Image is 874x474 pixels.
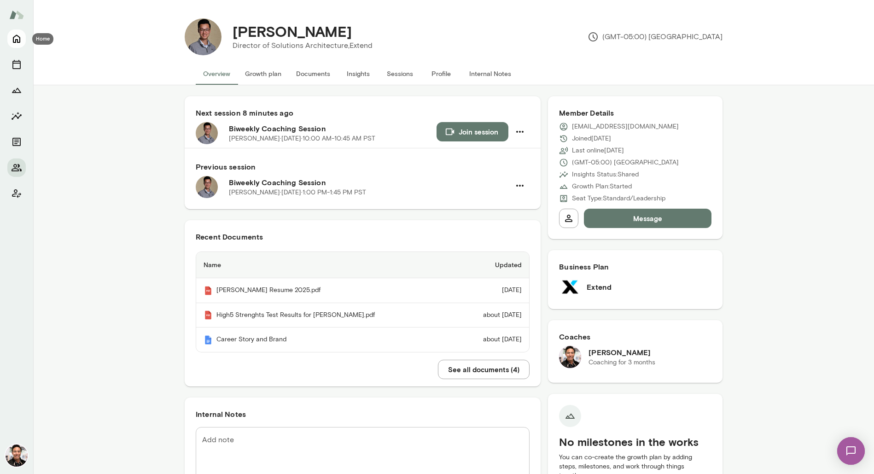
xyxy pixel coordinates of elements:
button: Client app [7,184,26,203]
img: Chun Yung [185,18,221,55]
h6: Previous session [196,161,530,172]
td: [DATE] [455,278,529,303]
th: Updated [455,252,529,278]
button: Growth plan [238,63,289,85]
button: Insights [338,63,379,85]
p: [EMAIL_ADDRESS][DOMAIN_NAME] [572,122,679,131]
h6: Biweekly Coaching Session [229,123,437,134]
p: (GMT-05:00) [GEOGRAPHIC_DATA] [572,158,679,167]
h6: Recent Documents [196,231,530,242]
p: Coaching for 3 months [588,358,655,367]
button: See all documents (4) [438,360,530,379]
h5: No milestones in the works [559,434,711,449]
img: Albert Villarde [6,445,28,467]
th: Career Story and Brand [196,328,455,352]
img: Mento [9,6,24,23]
img: Mento [204,335,213,345]
img: Mento [204,310,213,320]
img: Mento [204,286,213,295]
p: Joined [DATE] [572,134,611,143]
td: about [DATE] [455,328,529,352]
button: Overview [196,63,238,85]
button: Insights [7,107,26,125]
h6: Business Plan [559,261,711,272]
h6: [PERSON_NAME] [588,347,655,358]
td: about [DATE] [455,303,529,328]
h6: Member Details [559,107,711,118]
th: High5 Strenghts Test Results for [PERSON_NAME].pdf [196,303,455,328]
button: Documents [289,63,338,85]
th: Name [196,252,455,278]
p: Director of Solutions Architecture, Extend [233,40,373,51]
button: Message [584,209,711,228]
button: Documents [7,133,26,151]
button: Sessions [379,63,420,85]
p: (GMT-05:00) [GEOGRAPHIC_DATA] [588,31,723,42]
p: Insights Status: Shared [572,170,639,179]
button: Internal Notes [462,63,519,85]
p: Last online [DATE] [572,146,624,155]
button: Sessions [7,55,26,74]
button: Join session [437,122,508,141]
p: Growth Plan: Started [572,182,632,191]
button: Profile [420,63,462,85]
h6: Coaches [559,331,711,342]
h6: Extend [587,281,612,293]
img: Albert Villarde [559,346,581,368]
div: Home [32,33,53,45]
h4: [PERSON_NAME] [233,23,352,40]
h6: Next session 8 minutes ago [196,107,530,118]
p: Seat Type: Standard/Leadership [572,194,665,203]
button: Growth Plan [7,81,26,99]
th: [PERSON_NAME] Resume 2025.pdf [196,278,455,303]
p: [PERSON_NAME] · [DATE] · 1:00 PM-1:45 PM PST [229,188,366,197]
h6: Internal Notes [196,409,530,420]
button: Home [7,29,26,48]
h6: Biweekly Coaching Session [229,177,510,188]
p: [PERSON_NAME] · [DATE] · 10:00 AM-10:45 AM PST [229,134,375,143]
button: Members [7,158,26,177]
